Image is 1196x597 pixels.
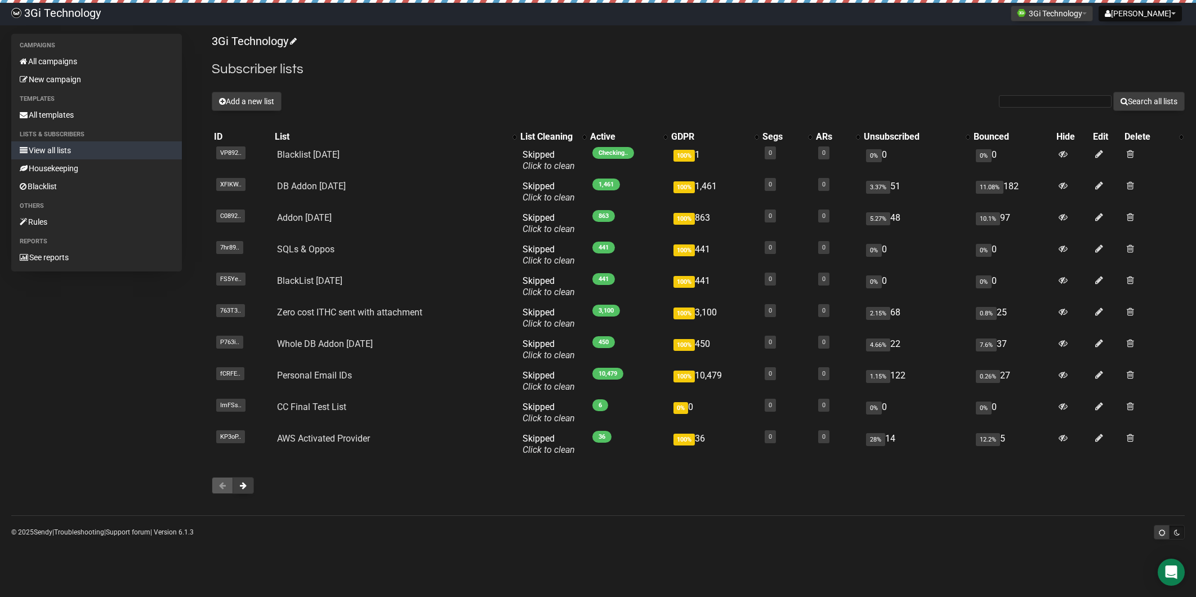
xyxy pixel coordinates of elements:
td: 48 [862,208,972,239]
th: Hide: No sort applied, sorting is disabled [1054,129,1091,145]
a: 0 [822,244,825,251]
td: 1 [669,145,760,176]
a: 0 [769,275,772,283]
span: 36 [592,431,612,443]
span: 100% [673,150,695,162]
td: 68 [862,302,972,334]
li: Templates [11,92,182,106]
a: Click to clean [523,224,575,234]
span: XFlKW.. [216,178,246,191]
td: 450 [669,334,760,366]
div: List [275,131,507,142]
a: SQLs & Oppos [277,244,334,255]
td: 10,479 [669,366,760,397]
td: 14 [862,429,972,460]
a: 0 [822,307,825,314]
span: 0% [866,275,882,288]
th: Active: No sort applied, activate to apply an ascending sort [588,129,668,145]
span: Skipped [523,433,575,455]
span: 0% [976,402,992,415]
img: 4201c117bde267367e2074cdc52732f5 [11,8,21,18]
a: 0 [769,307,772,314]
a: See reports [11,248,182,266]
span: 441 [592,242,615,253]
button: Add a new list [212,92,282,111]
span: Skipped [523,307,575,329]
td: 0 [971,239,1054,271]
span: P763i.. [216,336,243,349]
span: Checking.. [592,147,634,159]
a: 0 [822,149,825,157]
div: Segs [762,131,802,142]
a: 0 [822,433,825,440]
th: List Cleaning: No sort applied, activate to apply an ascending sort [518,129,588,145]
span: 5.27% [866,212,890,225]
td: 97 [971,208,1054,239]
span: 10.1% [976,212,1000,225]
span: Skipped [523,244,575,266]
th: Bounced: No sort applied, sorting is disabled [971,129,1054,145]
a: Sendy [34,528,52,536]
span: 10,479 [592,368,623,380]
th: GDPR: No sort applied, activate to apply an ascending sort [669,129,760,145]
a: New campaign [11,70,182,88]
a: Addon [DATE] [277,212,332,223]
li: Others [11,199,182,213]
a: Housekeeping [11,159,182,177]
a: 3Gi Technology [212,34,295,48]
span: 441 [592,273,615,285]
div: Unsubscribed [864,131,961,142]
td: 5 [971,429,1054,460]
td: 51 [862,176,972,208]
a: Click to clean [523,444,575,455]
button: Search all lists [1113,92,1185,111]
span: 863 [592,210,615,222]
a: 0 [822,212,825,220]
a: Click to clean [523,381,575,392]
span: 3,100 [592,305,620,317]
td: 441 [669,271,760,302]
span: C0892.. [216,210,245,222]
img: 1.png [1017,8,1026,17]
a: 0 [769,149,772,157]
span: 0% [866,149,882,162]
th: Edit: No sort applied, sorting is disabled [1091,129,1122,145]
a: Blacklist [DATE] [277,149,340,160]
a: View all lists [11,141,182,159]
th: Unsubscribed: No sort applied, activate to apply an ascending sort [862,129,972,145]
span: Skipped [523,402,575,424]
span: Skipped [523,212,575,234]
td: 0 [862,145,972,176]
span: 0% [976,149,992,162]
span: fCRFE.. [216,367,244,380]
li: Reports [11,235,182,248]
li: Lists & subscribers [11,128,182,141]
th: ID: No sort applied, sorting is disabled [212,129,273,145]
a: Click to clean [523,413,575,424]
th: List: No sort applied, activate to apply an ascending sort [273,129,518,145]
td: 122 [862,366,972,397]
span: 12.2% [976,433,1000,446]
span: 0% [673,402,688,414]
span: 0% [976,275,992,288]
a: BlackList [DATE] [277,275,342,286]
a: 0 [822,370,825,377]
a: Click to clean [523,318,575,329]
a: Click to clean [523,350,575,360]
a: 0 [769,433,772,440]
span: 100% [673,434,695,445]
a: 0 [769,212,772,220]
span: 100% [673,308,695,319]
span: 0.8% [976,307,997,320]
td: 0 [862,271,972,302]
a: Whole DB Addon [DATE] [277,338,373,349]
span: KP3oP.. [216,430,245,443]
span: 100% [673,213,695,225]
div: Bounced [974,131,1051,142]
td: 182 [971,176,1054,208]
td: 27 [971,366,1054,397]
span: 28% [866,433,885,446]
th: ARs: No sort applied, activate to apply an ascending sort [814,129,861,145]
p: © 2025 | | | Version 6.1.3 [11,526,194,538]
td: 1,461 [669,176,760,208]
